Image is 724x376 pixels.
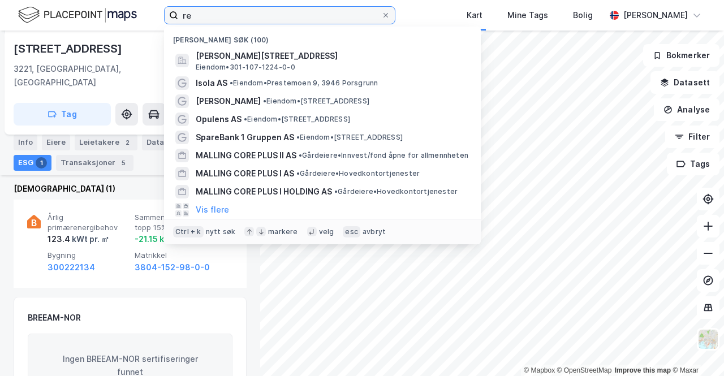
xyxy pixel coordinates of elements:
[173,226,204,237] div: Ctrl + k
[299,151,468,160] span: Gårdeiere • Innvest/fond åpne for allmennheten
[334,187,458,196] span: Gårdeiere • Hovedkontortjenester
[48,261,95,274] button: 300222134
[230,79,233,87] span: •
[28,311,81,325] div: BREEAM-NOR
[667,322,724,376] iframe: Chat Widget
[196,113,242,126] span: Opulens AS
[524,366,555,374] a: Mapbox
[75,135,137,150] div: Leietakere
[196,149,296,162] span: MALLING CORE PLUS II AS
[48,232,109,246] div: 123.4
[296,133,403,142] span: Eiendom • [STREET_ADDRESS]
[643,44,719,67] button: Bokmerker
[48,213,130,232] span: Årlig primærenergibehov
[196,49,467,63] span: [PERSON_NAME][STREET_ADDRESS]
[263,97,266,105] span: •
[299,151,302,159] span: •
[135,232,197,246] div: -21.15 kWt pr. ㎡
[296,133,300,141] span: •
[319,227,334,236] div: velg
[122,137,133,148] div: 2
[164,27,481,47] div: [PERSON_NAME] søk (100)
[507,8,548,22] div: Mine Tags
[196,167,294,180] span: MALLING CORE PLUS I AS
[196,131,294,144] span: SpareBank 1 Gruppen AS
[263,97,369,106] span: Eiendom • [STREET_ADDRESS]
[178,7,381,24] input: Søk på adresse, matrikkel, gårdeiere, leietakere eller personer
[196,94,261,108] span: [PERSON_NAME]
[135,250,217,260] span: Matrikkel
[14,155,51,171] div: ESG
[56,155,133,171] div: Transaksjoner
[142,135,198,150] div: Datasett
[196,185,332,198] span: MALLING CORE PLUS I HOLDING AS
[244,115,247,123] span: •
[334,187,338,196] span: •
[135,261,210,274] button: 3804-152-98-0-0
[615,366,671,374] a: Improve this map
[135,213,217,232] span: Sammenlignet med topp 15%
[196,76,227,90] span: Isola AS
[623,8,688,22] div: [PERSON_NAME]
[343,226,360,237] div: esc
[654,98,719,121] button: Analyse
[667,153,719,175] button: Tags
[14,135,37,150] div: Info
[36,157,47,168] div: 1
[557,366,612,374] a: OpenStreetMap
[667,322,724,376] div: Kontrollprogram for chat
[665,126,719,148] button: Filter
[14,103,111,126] button: Tag
[650,71,719,94] button: Datasett
[14,40,124,58] div: [STREET_ADDRESS]
[14,62,180,89] div: 3221, [GEOGRAPHIC_DATA], [GEOGRAPHIC_DATA]
[118,157,129,168] div: 5
[573,8,593,22] div: Bolig
[70,232,109,246] div: kWt pr. ㎡
[206,227,236,236] div: nytt søk
[467,8,482,22] div: Kart
[42,135,70,150] div: Eiere
[296,169,420,178] span: Gårdeiere • Hovedkontortjenester
[363,227,386,236] div: avbryt
[244,115,350,124] span: Eiendom • [STREET_ADDRESS]
[14,182,247,196] div: [DEMOGRAPHIC_DATA] (1)
[268,227,298,236] div: markere
[48,250,130,260] span: Bygning
[296,169,300,178] span: •
[230,79,378,88] span: Eiendom • Prestemoen 9, 3946 Porsgrunn
[18,5,137,25] img: logo.f888ab2527a4732fd821a326f86c7f29.svg
[196,63,295,72] span: Eiendom • 301-107-1224-0-0
[196,203,229,217] button: Vis flere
